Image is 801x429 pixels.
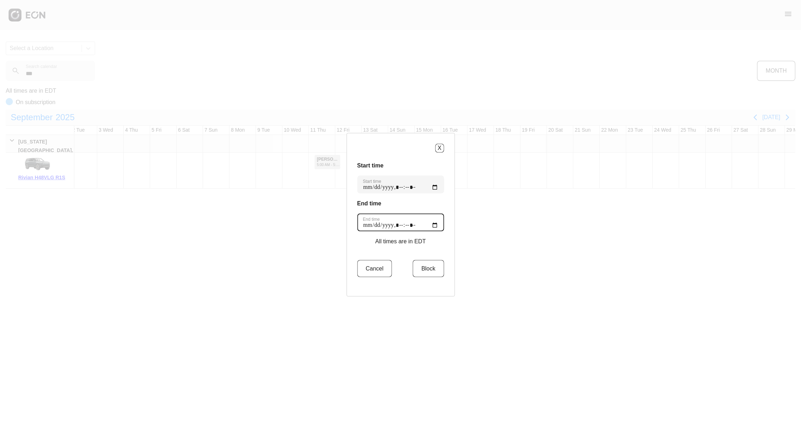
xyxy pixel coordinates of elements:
[413,260,444,277] button: Block
[363,178,381,184] label: Start time
[357,199,444,208] h3: End time
[357,260,392,277] button: Cancel
[363,216,380,222] label: End time
[435,143,444,152] button: X
[375,237,426,245] p: All times are in EDT
[357,161,444,170] h3: Start time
